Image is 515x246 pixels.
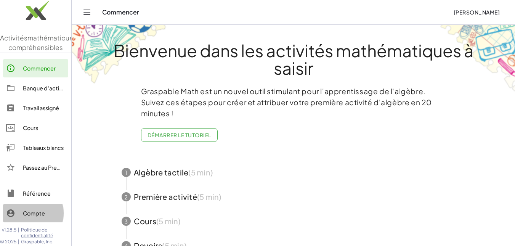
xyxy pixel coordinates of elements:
[23,164,73,171] font: Passez au Premium !
[2,227,16,233] font: v1.28.5
[125,169,127,177] font: 1
[18,239,19,244] font: |
[112,160,475,185] button: 1Algèbre tactile(5 min)
[23,85,72,92] font: Banque d'activités
[148,132,211,138] font: Démarrer le tutoriel
[3,184,68,203] a: Référence
[3,99,68,117] a: Travail assigné
[114,40,473,79] font: Bienvenue dans les activités mathématiques à saisir
[112,209,475,233] button: 3Cours(5 min)
[141,128,218,142] button: Démarrer le tutoriel
[454,9,500,16] font: [PERSON_NAME]
[3,204,68,222] a: Compte
[72,24,167,85] img: get-started-bg-ul-Ceg4j33I.png
[23,210,45,217] font: Compte
[23,190,51,197] font: Référence
[3,59,68,77] a: Commencer
[3,138,68,157] a: Tableaux blancs
[8,34,77,52] font: mathématiques compréhensibles
[447,5,506,19] button: [PERSON_NAME]
[21,227,53,239] font: Politique de confidentialité
[81,6,93,18] button: Basculer la navigation
[23,124,38,131] font: Cours
[23,105,59,111] font: Travail assigné
[23,65,56,72] font: Commencer
[21,227,71,239] a: Politique de confidentialité
[124,218,128,225] font: 3
[141,87,432,118] font: Graspable Math est un nouvel outil stimulant pour l'apprentissage de l'algèbre. Suivez ces étapes...
[21,239,53,244] font: Graspable, Inc.
[23,144,64,151] font: Tableaux blancs
[18,227,19,233] font: |
[124,194,128,201] font: 2
[112,185,475,209] button: 2Première activité(5 min)
[3,119,68,137] a: Cours
[3,79,68,97] a: Banque d'activités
